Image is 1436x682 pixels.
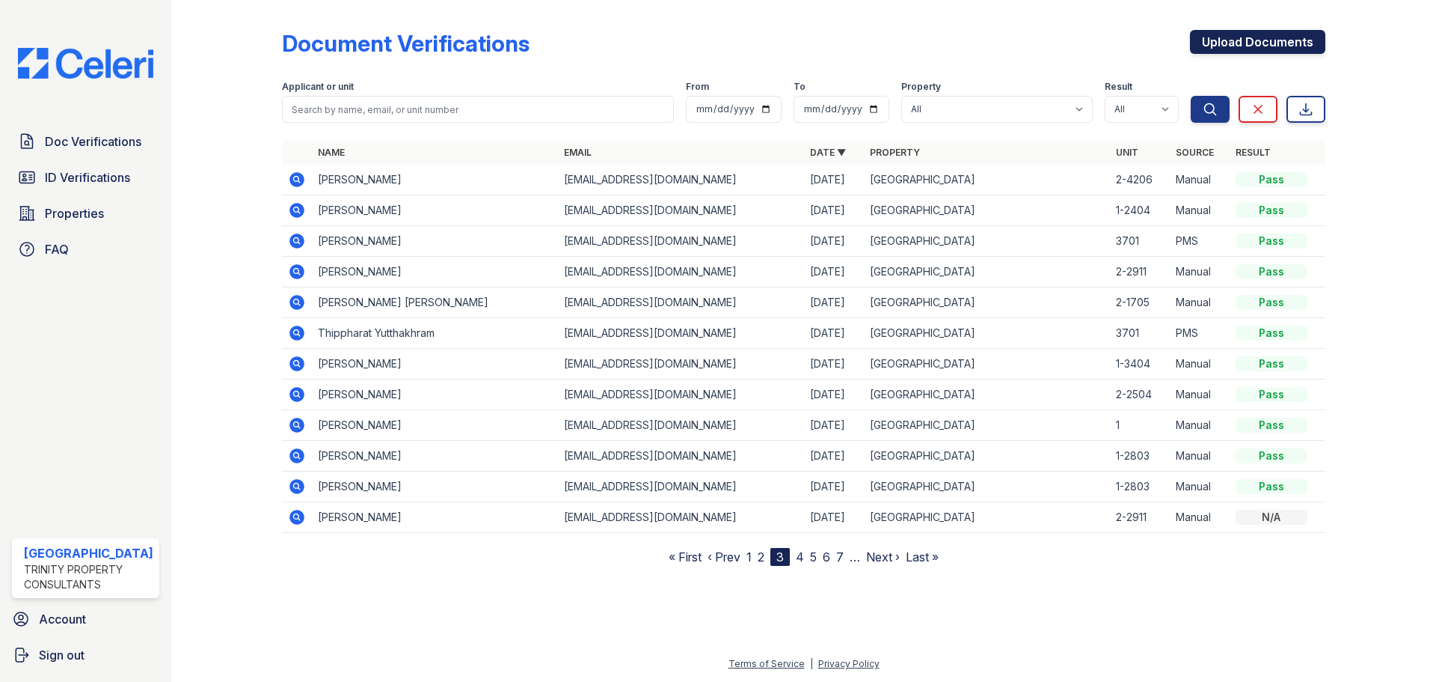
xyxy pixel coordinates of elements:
[804,195,864,226] td: [DATE]
[804,410,864,441] td: [DATE]
[746,549,752,564] a: 1
[1236,448,1307,463] div: Pass
[1236,172,1307,187] div: Pass
[804,257,864,287] td: [DATE]
[1170,441,1230,472] td: Manual
[24,544,153,562] div: [GEOGRAPHIC_DATA]
[312,165,558,195] td: [PERSON_NAME]
[6,48,165,79] img: CE_Logo_Blue-a8612792a0a2168367f1c8372b55b34899dd931a85d93a1a3d3e32e68fde9ad4.png
[864,287,1110,318] td: [GEOGRAPHIC_DATA]
[823,549,830,564] a: 6
[770,548,790,566] div: 3
[1170,410,1230,441] td: Manual
[282,30,530,57] div: Document Verifications
[818,658,880,669] a: Privacy Policy
[1170,380,1230,410] td: Manual
[810,147,846,158] a: Date ▼
[810,549,817,564] a: 5
[1170,472,1230,502] td: Manual
[1236,387,1307,402] div: Pass
[901,81,941,93] label: Property
[1236,510,1307,525] div: N/A
[1110,318,1170,349] td: 3701
[1236,356,1307,371] div: Pass
[1110,502,1170,533] td: 2-2911
[558,287,804,318] td: [EMAIL_ADDRESS][DOMAIN_NAME]
[12,162,159,192] a: ID Verifications
[870,147,920,158] a: Property
[39,610,86,628] span: Account
[1170,318,1230,349] td: PMS
[558,441,804,472] td: [EMAIL_ADDRESS][DOMAIN_NAME]
[1170,502,1230,533] td: Manual
[836,549,844,564] a: 7
[804,226,864,257] td: [DATE]
[810,658,813,669] div: |
[1170,257,1230,287] td: Manual
[1236,418,1307,433] div: Pass
[804,287,864,318] td: [DATE]
[1116,147,1138,158] a: Unit
[12,127,159,156] a: Doc Verifications
[45,168,130,186] span: ID Verifications
[558,380,804,410] td: [EMAIL_ADDRESS][DOMAIN_NAME]
[804,165,864,195] td: [DATE]
[45,240,69,258] span: FAQ
[1110,287,1170,318] td: 2-1705
[1236,147,1271,158] a: Result
[1170,226,1230,257] td: PMS
[282,96,674,123] input: Search by name, email, or unit number
[39,646,85,664] span: Sign out
[318,147,345,158] a: Name
[1105,81,1132,93] label: Result
[558,195,804,226] td: [EMAIL_ADDRESS][DOMAIN_NAME]
[686,81,709,93] label: From
[864,195,1110,226] td: [GEOGRAPHIC_DATA]
[804,349,864,380] td: [DATE]
[312,226,558,257] td: [PERSON_NAME]
[804,502,864,533] td: [DATE]
[558,226,804,257] td: [EMAIL_ADDRESS][DOMAIN_NAME]
[804,380,864,410] td: [DATE]
[1176,147,1214,158] a: Source
[708,549,740,564] a: ‹ Prev
[906,549,939,564] a: Last »
[24,562,153,592] div: Trinity Property Consultants
[864,257,1110,287] td: [GEOGRAPHIC_DATA]
[312,441,558,472] td: [PERSON_NAME]
[312,195,558,226] td: [PERSON_NAME]
[312,502,558,533] td: [PERSON_NAME]
[312,380,558,410] td: [PERSON_NAME]
[312,410,558,441] td: [PERSON_NAME]
[1110,257,1170,287] td: 2-2911
[864,472,1110,502] td: [GEOGRAPHIC_DATA]
[1190,30,1325,54] a: Upload Documents
[558,257,804,287] td: [EMAIL_ADDRESS][DOMAIN_NAME]
[558,349,804,380] td: [EMAIL_ADDRESS][DOMAIN_NAME]
[1236,264,1307,279] div: Pass
[312,287,558,318] td: [PERSON_NAME] [PERSON_NAME]
[45,133,141,150] span: Doc Verifications
[864,441,1110,472] td: [GEOGRAPHIC_DATA]
[312,257,558,287] td: [PERSON_NAME]
[558,165,804,195] td: [EMAIL_ADDRESS][DOMAIN_NAME]
[864,318,1110,349] td: [GEOGRAPHIC_DATA]
[804,441,864,472] td: [DATE]
[864,349,1110,380] td: [GEOGRAPHIC_DATA]
[864,410,1110,441] td: [GEOGRAPHIC_DATA]
[558,318,804,349] td: [EMAIL_ADDRESS][DOMAIN_NAME]
[558,472,804,502] td: [EMAIL_ADDRESS][DOMAIN_NAME]
[866,549,900,564] a: Next ›
[1110,380,1170,410] td: 2-2504
[12,198,159,228] a: Properties
[558,502,804,533] td: [EMAIL_ADDRESS][DOMAIN_NAME]
[1236,295,1307,310] div: Pass
[864,502,1110,533] td: [GEOGRAPHIC_DATA]
[1110,472,1170,502] td: 1-2803
[1110,226,1170,257] td: 3701
[312,349,558,380] td: [PERSON_NAME]
[6,640,165,670] button: Sign out
[1236,234,1307,249] div: Pass
[850,548,860,566] span: …
[1110,410,1170,441] td: 1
